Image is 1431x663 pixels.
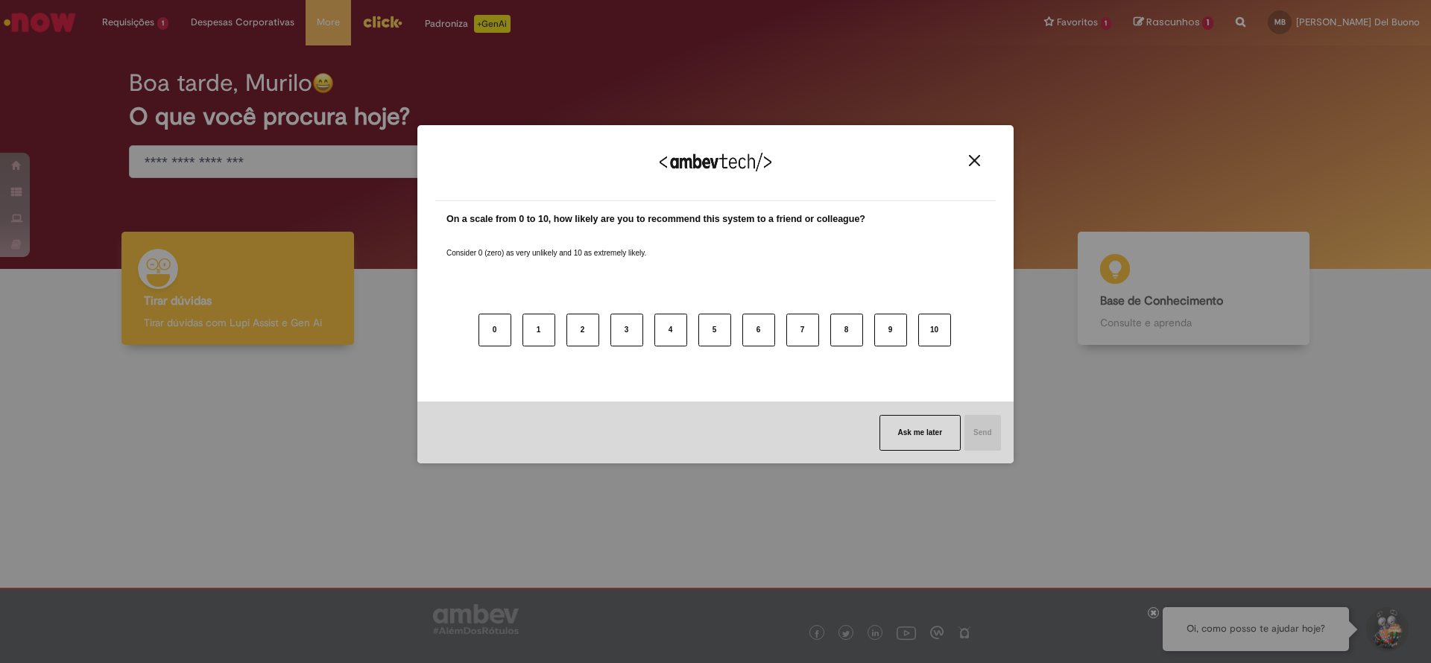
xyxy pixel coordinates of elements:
img: Logo Ambevtech [660,153,771,171]
button: 9 [874,314,907,346]
button: 1 [522,314,555,346]
label: On a scale from 0 to 10, how likely are you to recommend this system to a friend or colleague? [446,212,865,226]
button: 8 [830,314,863,346]
button: 4 [654,314,687,346]
button: 5 [698,314,731,346]
button: Ask me later [879,415,961,451]
img: Close [969,155,980,166]
button: Close [964,154,985,167]
button: 10 [918,314,951,346]
button: 7 [786,314,819,346]
button: 0 [478,314,511,346]
button: 2 [566,314,599,346]
button: 6 [742,314,775,346]
label: Consider 0 (zero) as very unlikely and 10 as extremely likely. [446,230,646,258]
button: 3 [610,314,643,346]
